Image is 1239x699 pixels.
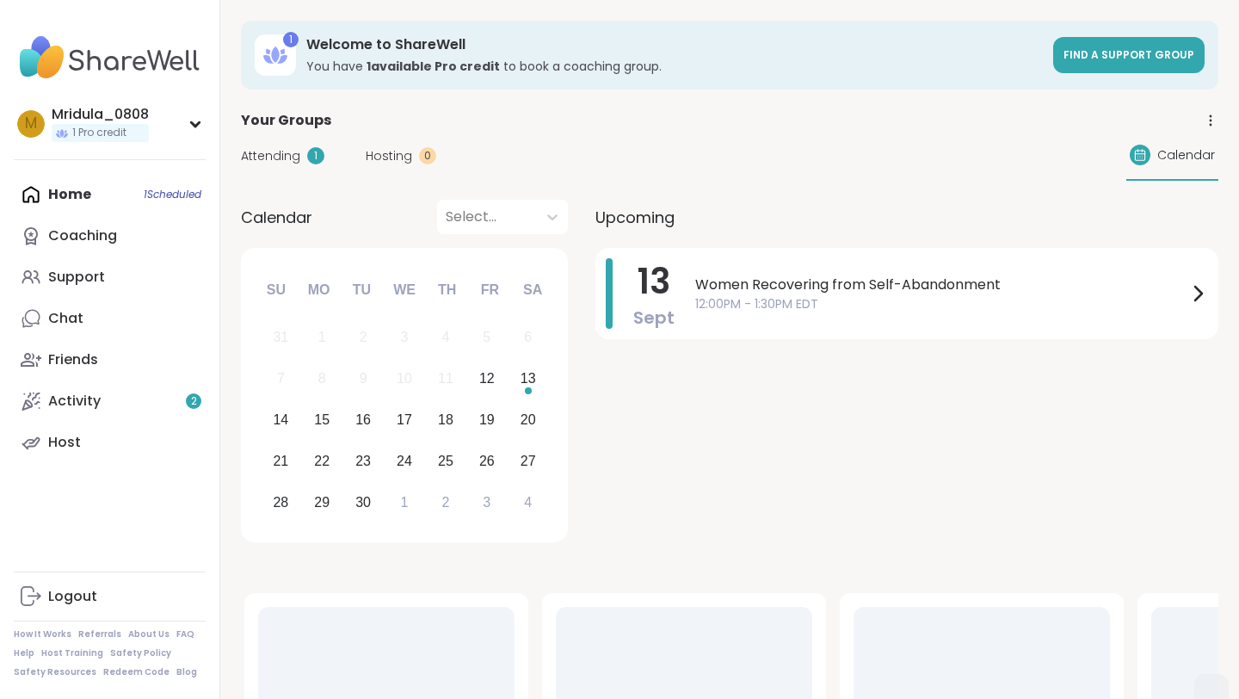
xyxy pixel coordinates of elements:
[176,628,194,640] a: FAQ
[14,666,96,678] a: Safety Resources
[103,666,170,678] a: Redeem Code
[176,666,197,678] a: Blog
[14,28,206,88] img: ShareWell Nav Logo
[48,309,83,328] div: Chat
[48,433,81,452] div: Host
[14,422,206,463] a: Host
[48,587,97,606] div: Logout
[14,339,206,380] a: Friends
[14,647,34,659] a: Help
[41,647,103,659] a: Host Training
[48,392,101,411] div: Activity
[48,350,98,369] div: Friends
[78,628,121,640] a: Referrals
[128,628,170,640] a: About Us
[14,628,71,640] a: How It Works
[14,380,206,422] a: Activity2
[14,257,206,298] a: Support
[14,298,206,339] a: Chat
[48,226,117,245] div: Coaching
[25,113,37,135] span: M
[110,647,171,659] a: Safety Policy
[72,126,126,140] span: 1 Pro credit
[52,105,149,124] div: Mridula_0808
[14,215,206,257] a: Coaching
[191,394,197,409] span: 2
[14,576,206,617] a: Logout
[48,268,105,287] div: Support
